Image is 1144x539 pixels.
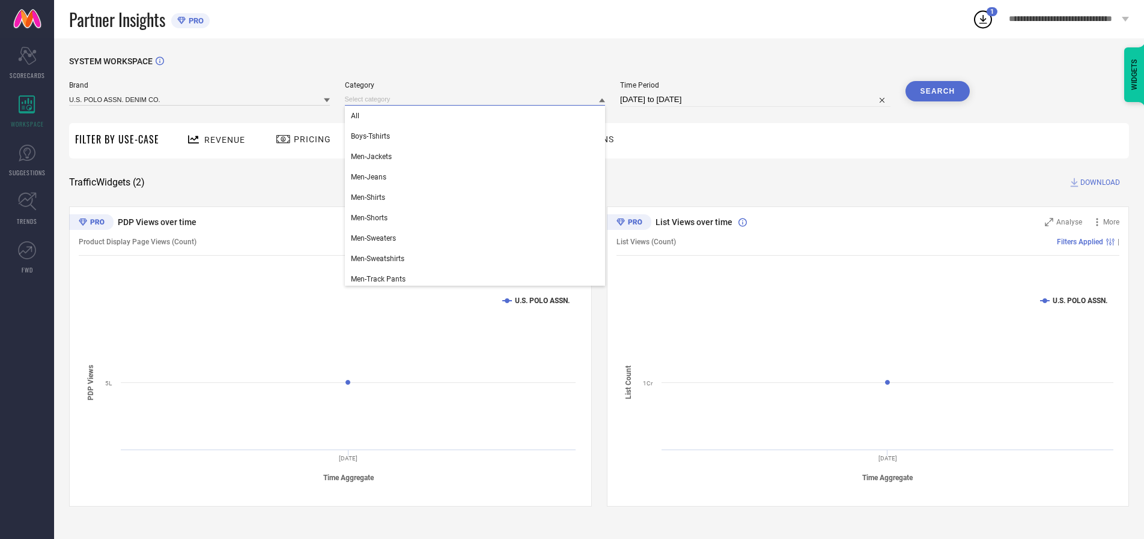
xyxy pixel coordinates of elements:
text: 1Cr [643,380,653,387]
span: Brand [69,81,330,89]
span: Men-Sweaters [351,234,396,242]
tspan: PDP Views [87,365,95,400]
div: Men-Jeans [345,167,606,187]
span: DOWNLOAD [1080,176,1120,188]
span: Filter By Use-Case [75,132,159,146]
span: Men-Shirts [351,193,385,202]
span: List Views (Count) [616,238,676,246]
div: Premium [607,214,651,232]
tspan: List Count [624,366,633,399]
span: PDP Views over time [118,217,196,227]
div: Men-Sweatshirts [345,248,606,269]
div: All [345,106,606,126]
span: Men-Jeans [351,173,386,181]
svg: Zoom [1045,218,1053,226]
span: WORKSPACE [11,119,44,128]
tspan: Time Aggregate [862,474,913,482]
span: Revenue [204,135,245,145]
tspan: Time Aggregate [323,474,374,482]
span: Boys-Tshirts [351,132,390,140]
span: TRENDS [17,217,37,226]
span: Men-Track Pants [351,275,406,283]
button: Search [905,81,970,101]
span: Category [345,81,606,89]
span: More [1103,218,1119,226]
span: Traffic Widgets ( 2 ) [69,176,145,188]
div: Premium [69,214,114,232]
input: Select category [345,93,606,106]
span: All [351,112,359,120]
span: List Views over time [656,217,732,227]
div: Men-Shirts [345,187,606,208]
div: Open download list [972,8,994,30]
span: Men-Shorts [351,214,388,222]
text: U.S. POLO ASSN. [1053,297,1107,305]
span: SUGGESTIONS [9,168,46,177]
input: Select time period [620,92,890,107]
span: FWD [22,265,33,274]
span: 1 [990,8,994,16]
text: 5L [105,380,112,387]
span: Partner Insights [69,7,165,32]
div: Men-Shorts [345,208,606,228]
div: Boys-Tshirts [345,126,606,146]
span: Analyse [1056,218,1082,226]
span: PRO [186,16,204,25]
span: Men-Sweatshirts [351,254,404,263]
span: SYSTEM WORKSPACE [69,56,153,66]
text: [DATE] [339,455,357,462]
span: SCORECARDS [10,71,45,80]
span: Filters Applied [1057,238,1103,246]
span: Men-Jackets [351,152,392,161]
div: Men-Jackets [345,146,606,167]
span: Time Period [620,81,890,89]
text: [DATE] [878,455,897,462]
span: Product Display Page Views (Count) [79,238,196,246]
span: | [1118,238,1119,246]
text: U.S. POLO ASSN. [515,297,570,305]
span: Pricing [294,134,331,144]
div: Men-Sweaters [345,228,606,248]
div: Men-Track Pants [345,269,606,289]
